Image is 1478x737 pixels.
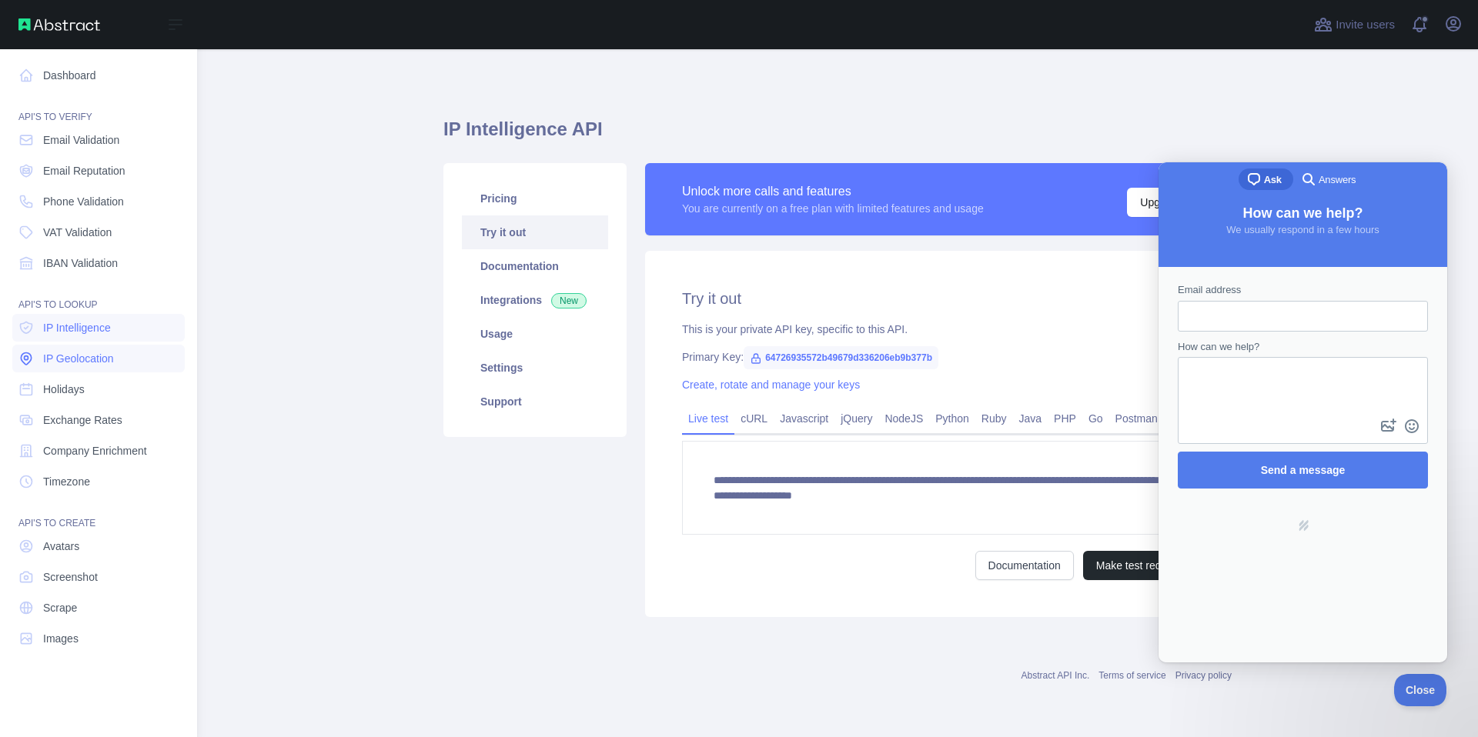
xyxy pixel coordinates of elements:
span: Invite users [1336,16,1395,34]
span: Images [43,631,79,646]
a: Email Reputation [12,157,185,185]
span: Holidays [43,382,85,397]
span: Exchange Rates [43,412,122,428]
a: Postman [1109,406,1164,431]
img: Abstract API [18,18,100,31]
span: Scrape [43,600,77,615]
span: Email Reputation [43,163,125,178]
a: Integrations New [462,283,608,317]
div: API'S TO LOOKUP [12,280,185,311]
button: Upgrade [1127,188,1195,217]
a: Screenshot [12,563,185,591]
a: Terms of service [1098,670,1165,681]
div: API'S TO CREATE [12,499,185,529]
a: IBAN Validation [12,249,185,277]
a: IP Geolocation [12,345,185,372]
iframe: Help Scout Beacon - Close [1394,674,1447,706]
a: Scrape [12,594,185,622]
a: Company Enrichment [12,437,185,465]
a: NodeJS [878,406,929,431]
span: Company Enrichment [43,443,147,459]
a: Images [12,625,185,652]
a: Documentation [462,249,608,283]
a: Dashboard [12,62,185,89]
a: cURL [734,406,774,431]
a: Python [929,406,975,431]
a: Support [462,385,608,419]
a: Documentation [975,551,1074,580]
h1: IP Intelligence API [443,117,1232,154]
a: Email Validation [12,126,185,154]
h2: Try it out [682,288,1195,309]
a: jQuery [834,406,878,431]
a: Try it out [462,215,608,249]
a: Avatars [12,532,185,560]
div: Primary Key: [682,349,1195,365]
a: Phone Validation [12,188,185,215]
a: Ruby [975,406,1013,431]
a: Pricing [462,182,608,215]
a: Exchange Rates [12,406,185,434]
span: IP Geolocation [43,351,114,366]
div: You are currently on a free plan with limited features and usage [682,201,984,216]
div: API'S TO VERIFY [12,92,185,123]
span: 64726935572b49679d336206eb9b377b [744,346,938,369]
span: IBAN Validation [43,255,118,271]
span: VAT Validation [43,225,112,240]
span: Screenshot [43,569,98,585]
a: Java [1013,406,1048,431]
a: Settings [462,351,608,385]
a: Privacy policy [1175,670,1232,681]
button: Make test request [1083,551,1195,580]
a: Holidays [12,375,185,403]
span: Avatars [43,539,79,554]
div: Unlock more calls and features [682,182,984,201]
a: Create, rotate and manage your keys [682,379,860,391]
span: Phone Validation [43,194,124,209]
a: Timezone [12,468,185,495]
span: New [551,293,587,308]
a: Live test [682,406,734,431]
a: Usage [462,317,608,351]
span: Email Validation [43,132,119,148]
a: Abstract API Inc. [1022,670,1090,681]
a: PHP [1048,406,1082,431]
span: Timezone [43,474,90,489]
a: Go [1082,406,1109,431]
button: Invite users [1311,12,1398,37]
div: This is your private API key, specific to this API. [682,322,1195,337]
span: IP Intelligence [43,320,111,335]
iframe: Help Scout Beacon - Live Chat, Contact Form, and Knowledge Base [1159,162,1447,662]
a: VAT Validation [12,218,185,246]
a: Javascript [774,406,834,431]
a: IP Intelligence [12,314,185,342]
